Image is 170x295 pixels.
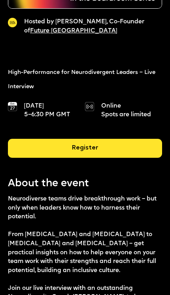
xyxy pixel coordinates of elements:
a: Register [8,137,162,158]
p: Online Spots are limited [101,102,162,120]
div: Register [8,139,162,158]
p: Hosted by [PERSON_NAME], Co-Founder of [24,18,162,36]
a: Future [GEOGRAPHIC_DATA] [30,28,117,34]
strong: High-Performance for Neurodivergent Leaders – Live Interview [8,66,162,94]
img: A yellow circle with Future London Academy logo [8,18,17,27]
p: About the event [8,177,162,191]
p: [DATE] 5–6:30 PM GMT [24,102,85,120]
